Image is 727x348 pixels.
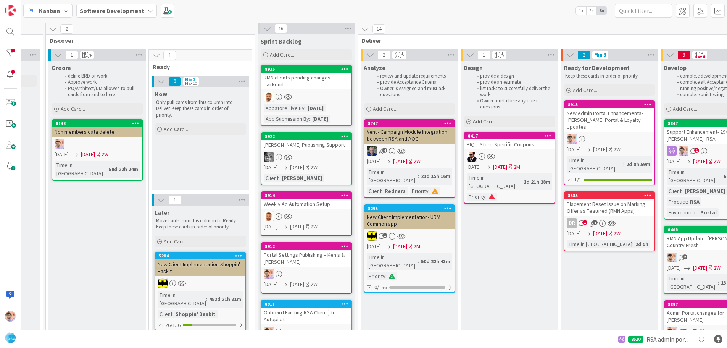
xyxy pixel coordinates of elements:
div: Weekly Ad Automation Setup [261,199,351,209]
div: Priority [367,272,385,280]
span: : [697,208,698,217]
span: : [718,278,719,287]
span: 26/156 [165,321,181,329]
p: Move cards from this column to Ready. Keep these cards in order of priority. [156,218,245,230]
div: Time in [GEOGRAPHIC_DATA] [567,240,632,248]
div: 8911 [265,301,351,307]
a: 8747Venu- Campaign Module Integration between RSA and AOGRT[DATE][DATE]2WTime in [GEOGRAPHIC_DATA... [364,119,455,198]
img: AC [158,278,168,288]
span: : [279,174,280,182]
span: 1 [65,50,78,60]
div: 8585 [568,193,654,198]
div: AC [464,152,555,162]
img: RS [264,269,274,279]
div: 8911 [261,301,351,308]
span: Add Card... [270,51,294,58]
li: PO/Architect/DM allowed to pull cards from and to here [61,86,142,98]
div: 2W [102,151,108,159]
span: 1 [694,148,699,153]
span: Add Card... [164,238,188,245]
span: [DATE] [493,163,507,171]
div: DR [564,218,654,228]
img: RS [679,146,688,156]
div: 482d 21h 21m [207,295,243,303]
li: Owner must close any open questions [473,98,554,110]
div: [DATE] [306,104,326,112]
div: Max 5 [82,55,92,59]
div: Client [264,174,279,182]
img: KS [264,152,274,162]
div: Redners [383,187,408,195]
span: Kanban [39,6,60,15]
div: 2W [311,280,318,288]
a: 8912Portal Settings Publishing – Ken’s & [PERSON_NAME]RS[DATE][DATE]2W [261,242,352,294]
span: : [305,104,306,112]
img: AC [367,231,377,241]
span: Groom [52,64,71,71]
li: Owner is Assigned and must ask questions [373,86,454,98]
span: : [682,187,683,195]
span: 2x [586,7,596,15]
p: Only pull cards from this column into Deliver. Keep these cards in order of priority. [156,99,245,118]
span: : [521,178,522,186]
div: 8922[PERSON_NAME] Publishing Support [261,133,351,150]
div: Time in [GEOGRAPHIC_DATA] [367,168,418,185]
div: 8295 [364,205,455,212]
a: 8935RMN clients pending changes backendASAppstore Live By:[DATE]App Submission By:[DATE] [261,65,352,126]
div: [DATE] [310,115,330,123]
div: 8510 [628,336,643,343]
span: [DATE] [290,223,304,231]
div: Max 5 [394,55,404,59]
div: 8912 [265,244,351,249]
span: [DATE] [567,230,581,238]
div: AC [364,231,455,241]
span: : [382,187,383,195]
div: Min 3 [594,53,606,57]
span: [DATE] [290,163,304,172]
div: BIQ – Store-Specific Coupons [464,139,555,149]
div: Max 8 [694,55,705,59]
input: Quick Filter... [615,4,672,18]
div: RSA [688,197,701,206]
div: Min 1 [82,51,91,55]
span: 1 [477,50,490,60]
span: 1 [382,233,387,238]
div: Placement Reset Issue on Marking Offer as Featured (RMN Apps) [564,199,654,216]
span: [DATE] [693,157,707,165]
div: Venu- Campaign Module Integration between RSA and AOG [364,127,455,144]
div: RS [261,269,351,279]
span: [DATE] [367,157,381,165]
div: 2d 9h [634,240,650,248]
li: review and update requirements [373,73,454,79]
div: 8914Weekly Ad Automation Setup [261,192,351,209]
span: Add Card... [61,105,85,112]
div: RMN clients pending changes backend [261,73,351,89]
div: 2W [311,163,318,172]
span: : [206,295,207,303]
li: Approve work [61,79,142,85]
div: [PERSON_NAME] Publishing Support [261,140,351,150]
img: RS [667,327,677,337]
a: 8585Placement Reset Issue on Marking Offer as Featured (RMN Apps)DR[DATE][DATE]2WTime in [GEOGRAP... [564,191,655,251]
div: Onboard Existing RSA Client ) to Autopilot [261,308,351,324]
span: 16 [274,24,287,33]
div: RS [52,139,142,149]
span: Develop [664,64,687,71]
span: 3x [596,7,607,15]
div: Time in [GEOGRAPHIC_DATA] [55,161,106,178]
div: AS [261,92,351,102]
span: Now [155,90,167,98]
a: 8295New Client Implementation- URM Common appAC[DATE][DATE]2MTime in [GEOGRAPHIC_DATA]:50d 22h 43... [364,204,455,293]
div: New Admin Portal Ehnancements- [PERSON_NAME] Portal & Loyalty Updates [564,108,654,132]
div: 8148Non members data delete [52,120,142,137]
div: 8912 [261,243,351,250]
div: RS [564,134,654,144]
div: Time in [GEOGRAPHIC_DATA] [158,291,206,308]
span: 2 [577,50,590,60]
div: 8295New Client Implementation- URM Common app [364,205,455,229]
div: Non members data delete [52,127,142,137]
span: 4 [382,148,387,153]
div: 8915 [564,101,654,108]
li: provide Acceptance Criteria [373,79,454,85]
div: 8148 [56,121,142,126]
